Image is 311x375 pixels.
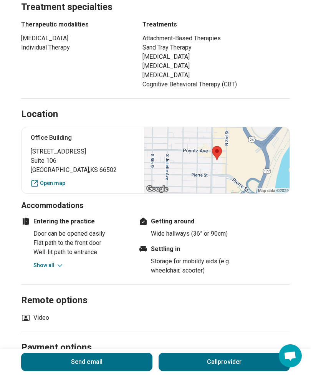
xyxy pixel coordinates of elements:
[33,229,129,238] li: Door can be opened easily
[142,80,290,89] li: Cognitive Behavioral Therapy (CBT)
[139,217,246,226] h4: Getting around
[21,217,129,226] h4: Entering the practice
[159,353,290,371] button: Callprovider
[142,52,290,61] li: [MEDICAL_DATA]
[33,261,64,269] button: Show all
[21,276,290,307] h2: Remote options
[139,244,246,254] h4: Settling in
[21,34,129,43] li: [MEDICAL_DATA]
[31,156,135,165] span: Suite 106
[142,61,290,71] li: [MEDICAL_DATA]
[21,20,129,29] h3: Therapeutic modalities
[31,147,135,156] span: [STREET_ADDRESS]
[21,313,49,322] li: Video
[142,43,290,52] li: Sand Tray Therapy
[279,344,302,367] div: Open chat
[21,43,129,52] li: Individual Therapy
[21,353,152,371] button: Send email
[31,179,135,187] a: Open map
[142,20,290,29] h3: Treatments
[21,323,290,354] h2: Payment options
[33,238,129,248] li: Flat path to the front door
[21,200,290,211] h3: Accommodations
[151,257,246,275] li: Storage for mobility aids (e.g. wheelchair, scooter)
[31,133,135,142] p: Office Building
[21,108,58,121] h2: Location
[142,34,290,43] li: Attachment-Based Therapies
[142,71,290,80] li: [MEDICAL_DATA]
[151,229,246,238] li: Wide hallways (36” or 90cm)
[33,248,129,257] li: Well-lit path to entrance
[31,165,135,175] span: [GEOGRAPHIC_DATA] , KS 66502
